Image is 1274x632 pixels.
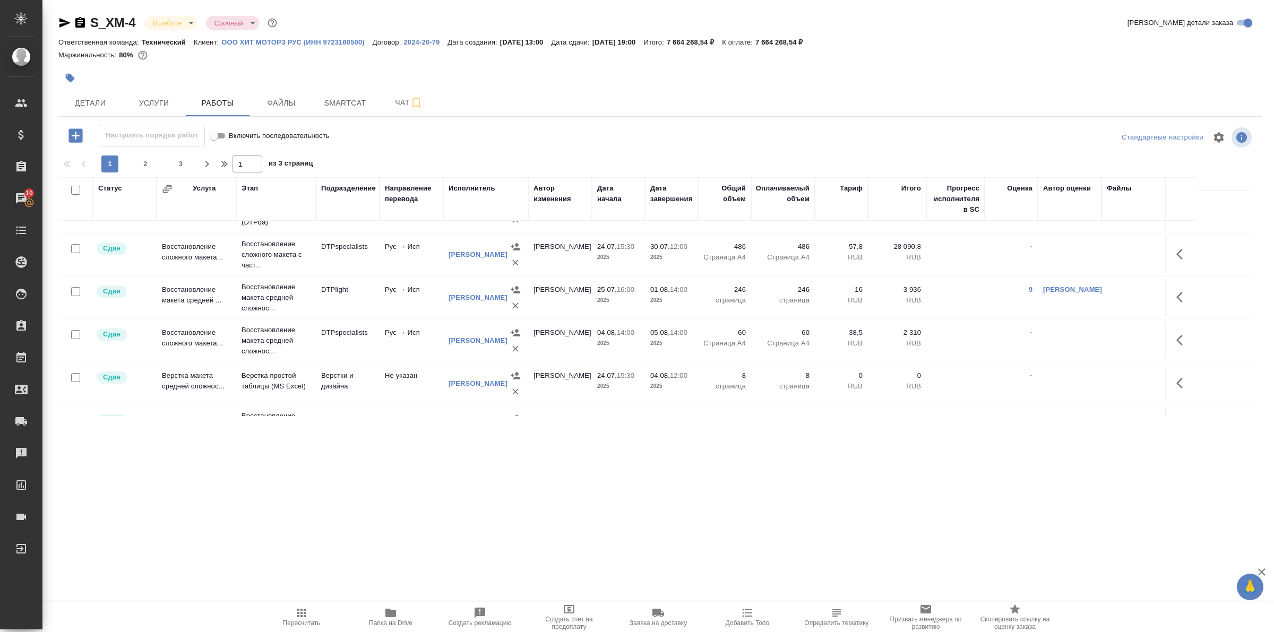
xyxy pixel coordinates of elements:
td: Восстановление макета средней ... [157,279,236,316]
div: Услуга [193,183,216,194]
div: Прогресс исполнителя в SC [932,183,979,215]
p: Дата сдачи: [551,38,592,46]
p: RUB [873,295,921,306]
div: Файлы [1107,183,1131,194]
span: Настроить таблицу [1206,125,1232,150]
p: 2025 [650,295,693,306]
p: 24.07, [597,371,617,379]
p: 30.07, [650,243,670,250]
td: Не указан [380,365,443,402]
p: 246 [703,284,746,295]
p: Сдан [103,243,120,254]
p: RUB [820,338,863,349]
p: [DATE] 13:00 [500,38,552,46]
td: Рус → Исп [380,322,443,359]
div: Дата завершения [650,183,693,204]
p: 2025 [650,338,693,349]
p: 38,5 [820,413,863,424]
div: В работе [144,16,197,30]
div: Этап [242,183,258,194]
a: - [1030,414,1032,422]
p: Ответственная команда: [58,38,142,46]
div: В работе [206,16,259,30]
button: 2 [137,155,154,172]
td: DTPspecialists [316,322,380,359]
p: 7 664 268,54 ₽ [755,38,811,46]
p: 24.07, [597,243,617,250]
td: DTPspecialists [316,236,380,273]
td: DTPspecialists [316,408,380,445]
span: Услуги [128,97,179,110]
p: 7 664 268,54 ₽ [667,38,722,46]
td: [PERSON_NAME] [528,408,592,445]
p: Маржинальность: [58,51,119,59]
div: Тариф [840,183,863,194]
a: [PERSON_NAME] [449,336,507,344]
p: 3 936 [873,284,921,295]
button: Скопировать ссылку для ЯМессенджера [58,16,71,29]
div: Автор изменения [533,183,587,204]
button: 🙏 [1237,574,1263,600]
span: Smartcat [320,97,371,110]
p: Дата создания: [447,38,500,46]
div: Автор оценки [1043,183,1091,194]
p: страница [756,295,810,306]
div: Подразделение [321,183,376,194]
p: Договор: [373,38,404,46]
div: Менеджер проверил работу исполнителя, передает ее на следующий этап [96,370,151,385]
p: 14:00 [617,328,634,336]
svg: Подписаться [410,97,423,109]
td: [PERSON_NAME] [528,322,592,359]
p: 38,5 [820,327,863,338]
p: Восстановление макета средней сложнос... [242,325,311,357]
div: Менеджер проверил работу исполнителя, передает ее на следующий этап [96,327,151,342]
button: Скопировать ссылку [74,16,87,29]
p: 12:00 [670,243,687,250]
p: Итого: [643,38,666,46]
button: Сгруппировать [162,184,173,194]
a: [PERSON_NAME] [1043,285,1102,293]
p: 486 [756,241,810,252]
p: 15:30 [617,371,634,379]
p: [DATE] 19:00 [592,38,644,46]
span: Посмотреть информацию [1232,127,1254,148]
p: RUB [820,252,863,263]
td: Рус → Исп [380,408,443,445]
p: 05.08, [650,328,670,336]
p: Страница А4 [756,338,810,349]
a: - [1030,328,1032,336]
a: [PERSON_NAME] [449,379,507,387]
p: Сдан [103,286,120,297]
p: Восстановление макета средней сложнос... [242,411,311,443]
td: Восстановление сложного макета... [157,408,236,445]
p: Клиент: [194,38,221,46]
p: 80% [119,51,135,59]
td: Верстка макета средней сложнос... [157,365,236,402]
p: 139 [756,413,810,424]
p: 139 [703,413,746,424]
td: Восстановление сложного макета... [157,236,236,273]
p: 25.07, [597,285,617,293]
button: Удалить [507,341,523,357]
button: Здесь прячутся важные кнопки [1170,327,1195,353]
button: Здесь прячутся важные кнопки [1170,370,1195,396]
button: Здесь прячутся важные кнопки [1170,284,1195,310]
div: Статус [98,183,122,194]
a: ООО ХИТ МОТОРЗ РУС (ИНН 9723160500) [221,37,373,46]
p: 486 [703,241,746,252]
p: 2 310 [873,327,921,338]
p: Страница А4 [703,338,746,349]
p: Технический [142,38,194,46]
p: 12:00 [670,371,687,379]
button: Здесь прячутся важные кнопки [1170,241,1195,267]
p: 04.08, [650,371,670,379]
p: RUB [820,295,863,306]
button: 3 [173,155,190,172]
a: S_XM-4 [90,15,136,30]
a: 9 [1029,285,1032,293]
p: 16 [820,284,863,295]
td: [PERSON_NAME] [528,236,592,273]
span: Работы [192,97,243,110]
p: RUB [873,381,921,392]
p: 16:00 [670,414,687,422]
